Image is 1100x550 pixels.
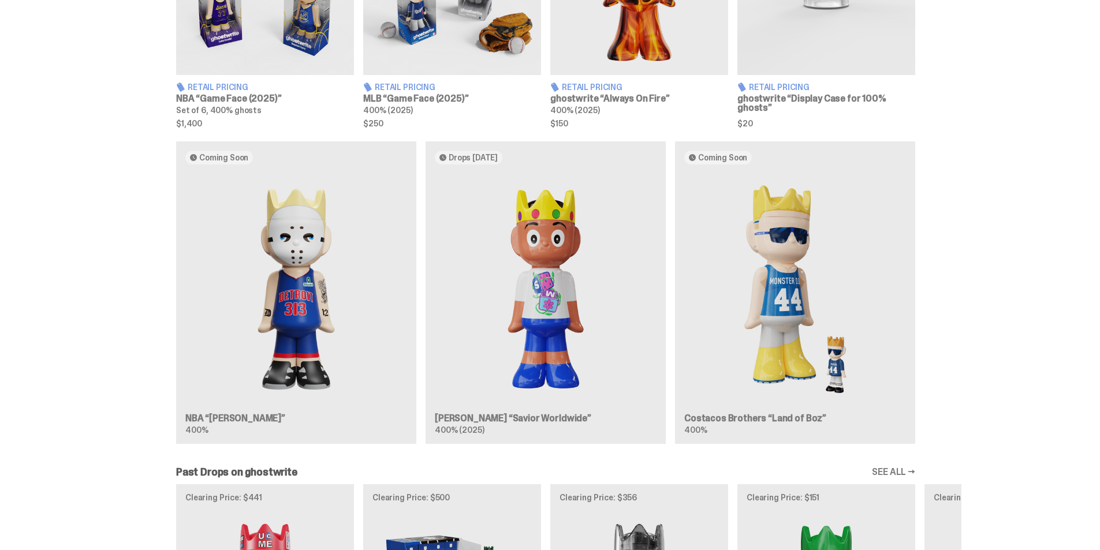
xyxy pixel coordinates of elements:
p: Clearing Price: $151 [747,493,906,502]
span: Retail Pricing [562,83,622,91]
h3: ghostwrite “Display Case for 100% ghosts” [737,94,915,113]
p: Clearing Price: $356 [560,493,719,502]
span: Coming Soon [698,153,747,162]
h3: MLB “Game Face (2025)” [363,94,541,103]
span: Retail Pricing [188,83,248,91]
h2: Past Drops on ghostwrite [176,467,297,477]
span: Drops [DATE] [449,153,498,162]
img: Savior Worldwide [435,174,657,405]
span: $1,400 [176,119,354,128]
img: Land of Boz [684,174,906,405]
span: Coming Soon [199,153,248,162]
h3: Costacos Brothers “Land of Boz” [684,414,906,423]
p: Clearing Price: $441 [185,493,345,502]
span: $150 [550,119,728,128]
span: Retail Pricing [749,83,810,91]
span: Retail Pricing [375,83,435,91]
span: $250 [363,119,541,128]
span: 400% (2025) [550,105,599,115]
span: 400% [684,425,707,435]
h3: [PERSON_NAME] “Savior Worldwide” [435,414,657,423]
img: Eminem [185,174,407,405]
p: Clearing Price: $425 [934,493,1093,502]
span: Set of 6, 400% ghosts [176,105,262,115]
h3: NBA “[PERSON_NAME]” [185,414,407,423]
p: Clearing Price: $500 [372,493,532,502]
h3: ghostwrite “Always On Fire” [550,94,728,103]
span: 400% (2025) [435,425,484,435]
a: SEE ALL → [872,467,915,477]
h3: NBA “Game Face (2025)” [176,94,354,103]
span: 400% (2025) [363,105,412,115]
span: 400% [185,425,208,435]
span: $20 [737,119,915,128]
